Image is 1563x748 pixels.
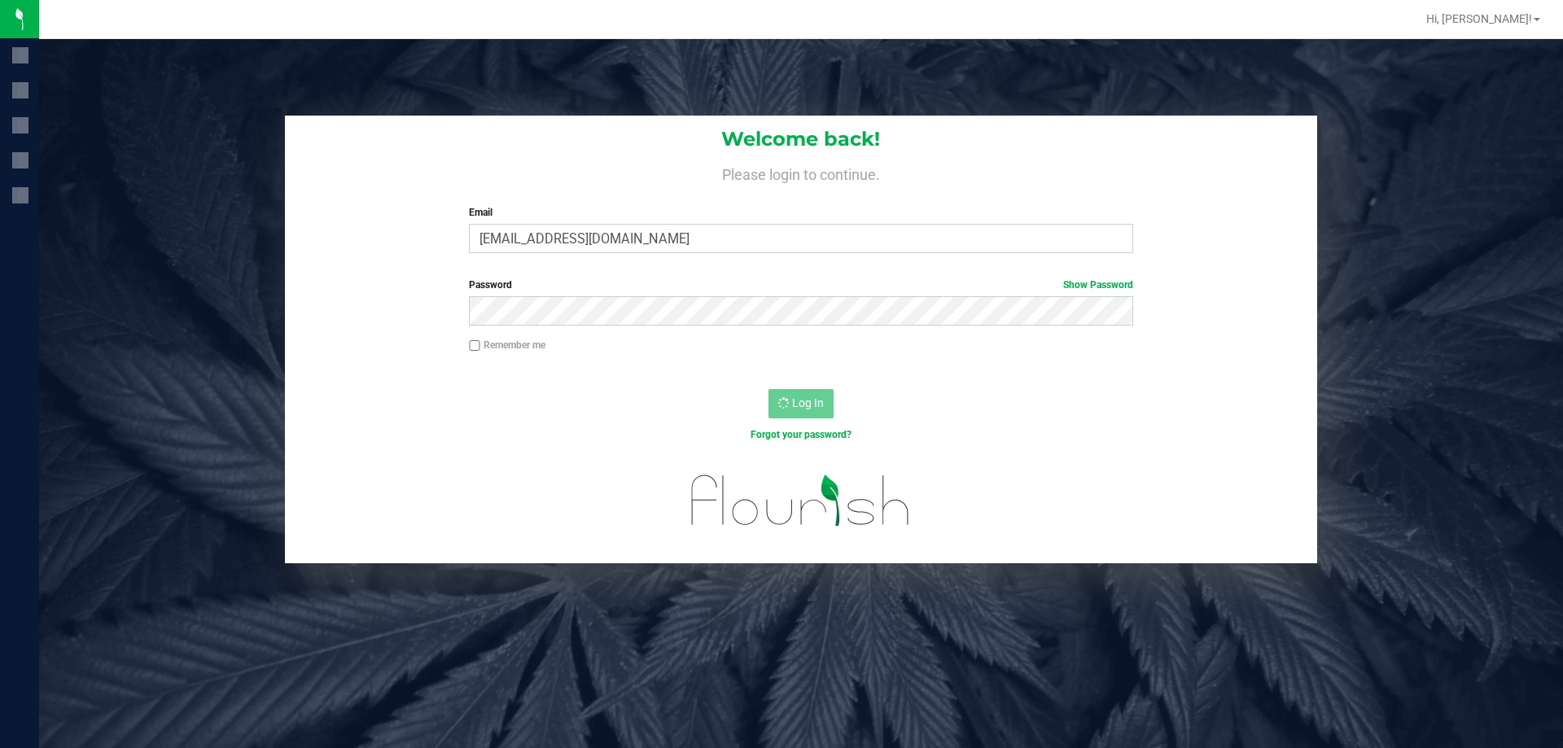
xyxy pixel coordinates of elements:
[469,205,1132,220] label: Email
[751,429,852,440] a: Forgot your password?
[672,459,930,542] img: flourish_logo.svg
[1426,12,1532,25] span: Hi, [PERSON_NAME]!
[469,338,545,352] label: Remember me
[792,396,824,409] span: Log In
[285,129,1317,150] h1: Welcome back!
[768,389,834,418] button: Log In
[469,340,480,352] input: Remember me
[1063,279,1133,291] a: Show Password
[469,279,512,291] span: Password
[285,163,1317,182] h4: Please login to continue.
